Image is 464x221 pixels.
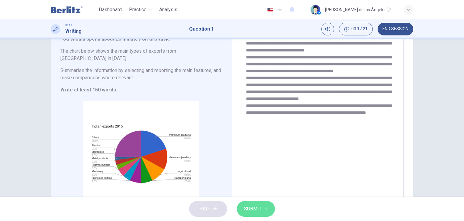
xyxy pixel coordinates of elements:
h6: Summarise the information by selecting and reporting the main features, and make comparisons wher... [60,67,222,81]
h6: The chart below shows the main types of exports from [GEOGRAPHIC_DATA] in [DATE]. [60,48,222,62]
button: Analysis [157,4,180,15]
span: Dashboard [99,6,122,13]
img: Berlitz Latam logo [51,4,82,16]
img: en [266,8,274,12]
h1: Writing [65,28,82,35]
div: Mute [321,23,334,35]
span: END SESSION [382,27,408,31]
span: Practice [129,6,147,13]
span: IELTS [65,23,72,28]
button: Dashboard [96,4,124,15]
button: 00:17:21 [339,23,373,35]
div: [PERSON_NAME] de los Ángeles [PERSON_NAME] [325,6,396,13]
span: 00:17:21 [351,27,368,31]
button: Practice [127,4,154,15]
a: Berlitz Latam logo [51,4,96,16]
div: Hide [339,23,373,35]
h1: Question 1 [189,25,214,33]
button: SUBMIT [237,201,275,217]
h6: You should spend about 20 minutes on this task. [60,35,222,43]
span: SUBMIT [244,205,262,213]
span: Analysis [159,6,177,13]
button: END SESSION [378,23,413,35]
img: Profile picture [311,5,320,15]
strong: Write at least 150 words. [60,87,117,93]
